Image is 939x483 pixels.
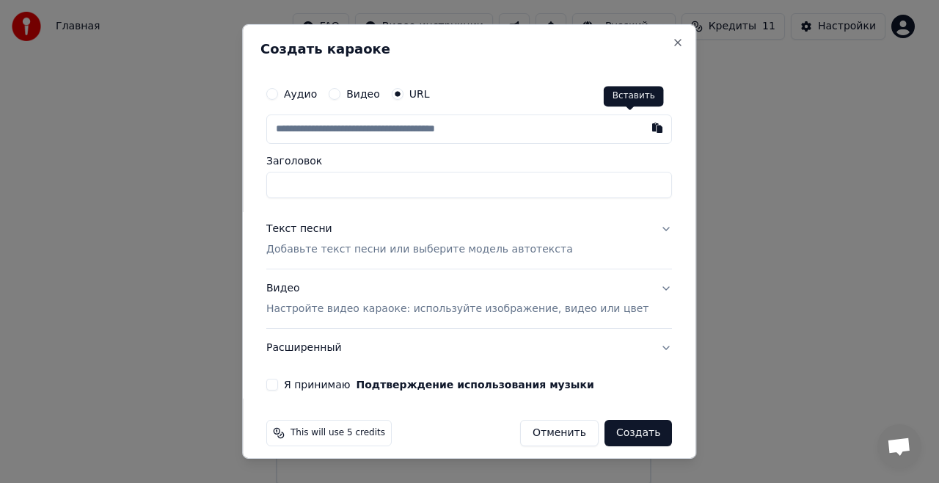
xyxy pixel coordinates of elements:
button: Создать [604,420,672,446]
button: Расширенный [266,329,672,367]
div: Вставить [604,86,664,106]
button: ВидеоНастройте видео караоке: используйте изображение, видео или цвет [266,269,672,328]
label: URL [409,89,430,99]
button: Отменить [520,420,599,446]
label: Аудио [284,89,317,99]
button: Я принимаю [357,379,594,390]
p: Добавьте текст песни или выберите модель автотекста [266,242,573,257]
label: Я принимаю [284,379,594,390]
label: Заголовок [266,156,672,166]
div: Текст песни [266,222,332,236]
div: Видео [266,281,648,316]
label: Видео [346,89,380,99]
h2: Создать караоке [260,43,678,56]
button: Текст песниДобавьте текст песни или выберите модель автотекста [266,210,672,269]
p: Настройте видео караоке: используйте изображение, видео или цвет [266,302,648,316]
span: This will use 5 credits [291,427,385,439]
